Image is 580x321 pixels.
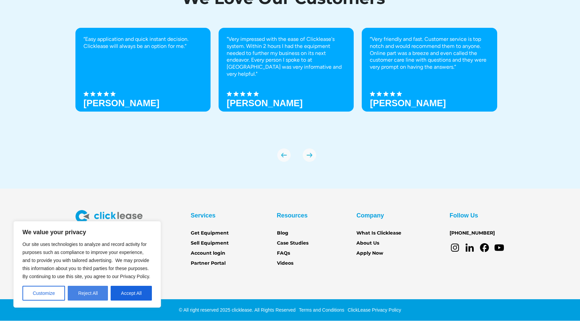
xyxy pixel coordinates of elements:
[450,230,495,237] a: [PHONE_NUMBER]
[233,91,239,97] img: Black star icon
[383,91,389,97] img: Black star icon
[104,91,109,97] img: Black star icon
[227,91,232,97] img: Black star icon
[277,240,308,247] a: Case Studies
[110,91,116,97] img: Black star icon
[356,240,379,247] a: About Us
[90,91,96,97] img: Black star icon
[83,98,160,108] h3: [PERSON_NAME]
[370,98,446,108] h3: [PERSON_NAME]
[356,210,384,221] div: Company
[22,286,65,301] button: Customize
[370,91,375,97] img: Black star icon
[97,91,102,97] img: Black star icon
[277,230,288,237] a: Blog
[253,91,259,97] img: Black star icon
[277,148,291,162] div: previous slide
[227,98,303,108] strong: [PERSON_NAME]
[22,242,150,279] span: Our site uses technologies to analyze and record activity for purposes such as compliance to impr...
[277,210,308,221] div: Resources
[390,91,395,97] img: Black star icon
[227,36,346,78] p: "Very impressed with the ease of Clicklease's system. Within 2 hours I had the equipment needed t...
[303,148,316,162] img: arrow Icon
[362,28,497,135] div: 3 of 8
[219,28,354,135] div: 2 of 8
[297,307,344,313] a: Terms and Conditions
[191,230,229,237] a: Get Equipment
[303,148,316,162] div: next slide
[111,286,152,301] button: Accept All
[247,91,252,97] img: Black star icon
[75,28,505,162] div: carousel
[68,286,108,301] button: Reject All
[277,250,290,257] a: FAQs
[191,260,226,267] a: Partner Portal
[75,28,211,135] div: 1 of 8
[191,240,229,247] a: Sell Equipment
[13,221,161,308] div: We value your privacy
[75,210,142,223] img: Clicklease logo
[356,250,383,257] a: Apply Now
[346,307,401,313] a: ClickLease Privacy Policy
[277,260,293,267] a: Videos
[240,91,245,97] img: Black star icon
[22,228,152,236] p: We value your privacy
[370,36,489,71] p: “Very friendly and fast. Customer service is top notch and would recommend them to anyone. Online...
[277,148,291,162] img: arrow Icon
[191,210,216,221] div: Services
[179,307,296,313] div: © All right reserved 2025 clicklease. All Rights Reserved
[191,250,225,257] a: Account login
[450,210,478,221] div: Follow Us
[376,91,382,97] img: Black star icon
[83,91,89,97] img: Black star icon
[397,91,402,97] img: Black star icon
[356,230,401,237] a: What Is Clicklease
[83,36,202,50] p: “Easy application and quick instant decision. Clicklease will always be an option for me.”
